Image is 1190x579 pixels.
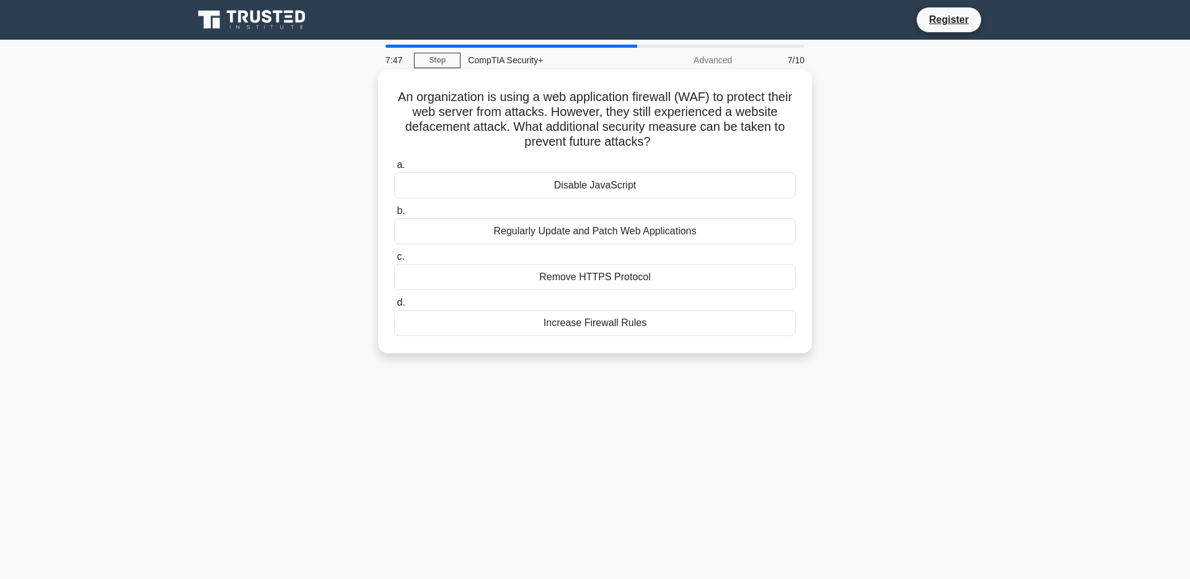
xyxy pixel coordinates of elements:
span: a. [397,159,405,170]
div: Advanced [631,48,739,73]
div: Remove HTTPS Protocol [394,264,796,290]
a: Register [922,12,976,27]
div: Regularly Update and Patch Web Applications [394,218,796,244]
div: Disable JavaScript [394,172,796,198]
span: c. [397,251,404,262]
div: 7/10 [739,48,812,73]
a: Stop [414,53,461,68]
div: Increase Firewall Rules [394,310,796,336]
div: CompTIA Security+ [461,48,631,73]
span: b. [397,205,405,216]
h5: An organization is using a web application firewall (WAF) to protect their web server from attack... [393,89,797,150]
span: d. [397,297,405,307]
div: 7:47 [378,48,414,73]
